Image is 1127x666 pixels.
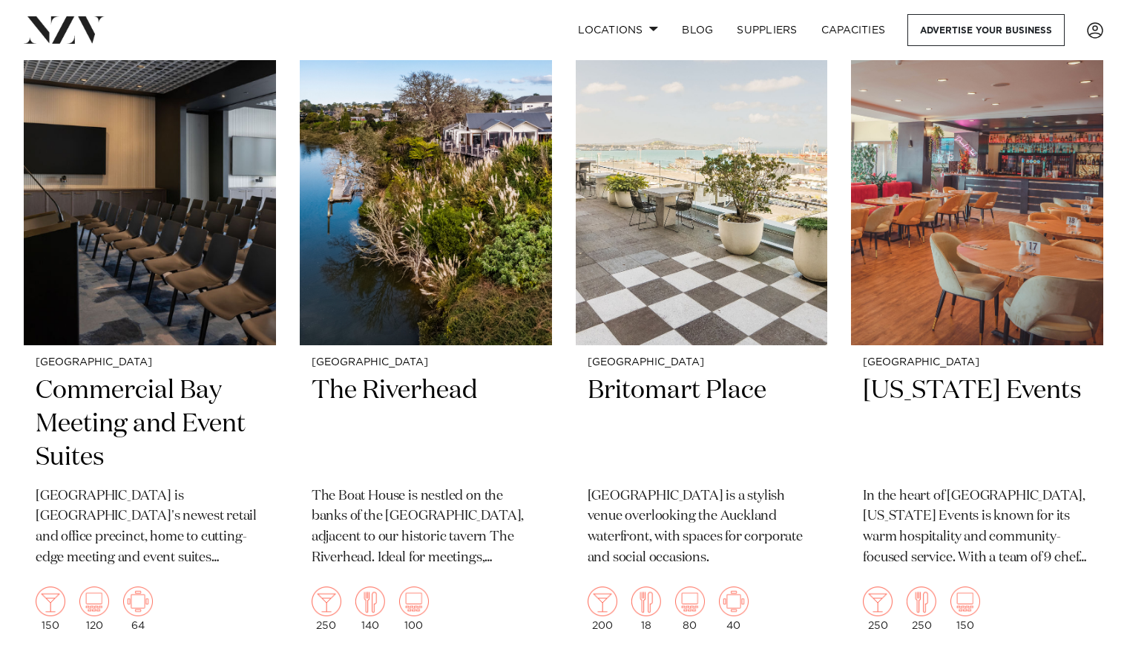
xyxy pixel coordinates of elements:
a: [GEOGRAPHIC_DATA] Britomart Place [GEOGRAPHIC_DATA] is a stylish venue overlooking the Auckland w... [576,7,828,643]
img: theatre.png [675,587,705,616]
div: 150 [36,587,65,631]
img: dining.png [631,587,661,616]
h2: Britomart Place [588,374,816,474]
img: dining.png [355,587,385,616]
img: meeting.png [123,587,153,616]
a: Dining area at Texas Events in Auckland [GEOGRAPHIC_DATA] [US_STATE] Events In the heart of [GEOG... [851,7,1103,643]
p: The Boat House is nestled on the banks of the [GEOGRAPHIC_DATA], adjacent to our historic tavern ... [312,486,540,569]
img: Dining area at Texas Events in Auckland [851,7,1103,345]
div: 140 [355,587,385,631]
div: 150 [950,587,980,631]
h2: The Riverhead [312,374,540,474]
h2: Commercial Bay Meeting and Event Suites [36,374,264,474]
a: SUPPLIERS [725,14,809,46]
a: [GEOGRAPHIC_DATA] Commercial Bay Meeting and Event Suites [GEOGRAPHIC_DATA] is [GEOGRAPHIC_DATA]'... [24,7,276,643]
img: cocktail.png [863,587,893,616]
img: cocktail.png [36,587,65,616]
img: theatre.png [950,587,980,616]
div: 64 [123,587,153,631]
a: Locations [566,14,670,46]
img: dining.png [907,587,936,616]
img: nzv-logo.png [24,16,105,43]
div: 18 [631,587,661,631]
a: Advertise your business [907,14,1065,46]
a: [GEOGRAPHIC_DATA] The Riverhead The Boat House is nestled on the banks of the [GEOGRAPHIC_DATA], ... [300,7,552,643]
img: theatre.png [399,587,429,616]
img: cocktail.png [588,587,617,616]
div: 40 [719,587,749,631]
div: 250 [312,587,341,631]
a: BLOG [670,14,725,46]
h2: [US_STATE] Events [863,374,1091,474]
small: [GEOGRAPHIC_DATA] [588,357,816,368]
img: theatre.png [79,587,109,616]
img: meeting.png [719,587,749,616]
small: [GEOGRAPHIC_DATA] [312,357,540,368]
small: [GEOGRAPHIC_DATA] [36,357,264,368]
div: 250 [863,587,893,631]
p: [GEOGRAPHIC_DATA] is a stylish venue overlooking the Auckland waterfront, with spaces for corpora... [588,486,816,569]
a: Capacities [809,14,898,46]
div: 200 [588,587,617,631]
p: In the heart of [GEOGRAPHIC_DATA], [US_STATE] Events is known for its warm hospitality and commun... [863,486,1091,569]
div: 250 [907,587,936,631]
div: 100 [399,587,429,631]
p: [GEOGRAPHIC_DATA] is [GEOGRAPHIC_DATA]'s newest retail and office precinct, home to cutting-edge ... [36,486,264,569]
div: 80 [675,587,705,631]
small: [GEOGRAPHIC_DATA] [863,357,1091,368]
img: cocktail.png [312,587,341,616]
div: 120 [79,587,109,631]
